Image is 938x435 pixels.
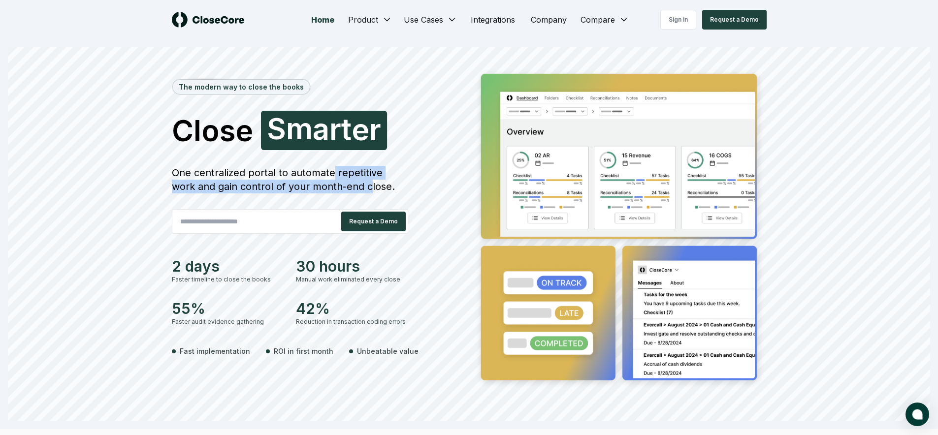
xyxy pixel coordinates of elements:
[398,10,463,30] button: Use Cases
[172,317,284,326] div: Faster audit evidence gathering
[172,300,284,317] div: 55%
[348,14,378,26] span: Product
[303,10,342,30] a: Home
[329,114,341,144] span: r
[267,114,286,143] span: S
[341,212,406,231] button: Request a Demo
[274,346,333,356] span: ROI in first month
[369,115,381,144] span: r
[581,14,615,26] span: Compare
[296,275,408,284] div: Manual work eliminated every close
[404,14,443,26] span: Use Cases
[702,10,767,30] button: Request a Demo
[660,10,696,30] a: Sign in
[341,114,352,144] span: t
[180,346,250,356] span: Fast implementation
[523,10,575,30] a: Company
[172,166,408,193] div: One centralized portal to automate repetitive work and gain control of your month-end close.
[286,114,313,143] span: m
[172,275,284,284] div: Faster timeline to close the books
[296,257,408,275] div: 30 hours
[173,80,310,94] div: The modern way to close the books
[172,257,284,275] div: 2 days
[296,317,408,326] div: Reduction in transaction coding errors
[313,114,329,144] span: a
[172,116,253,145] span: Close
[342,10,398,30] button: Product
[575,10,635,30] button: Compare
[463,10,523,30] a: Integrations
[172,12,245,28] img: logo
[473,67,767,391] img: Jumbotron
[357,346,419,356] span: Unbeatable value
[906,403,929,426] button: atlas-launcher
[352,115,369,144] span: e
[296,300,408,317] div: 42%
